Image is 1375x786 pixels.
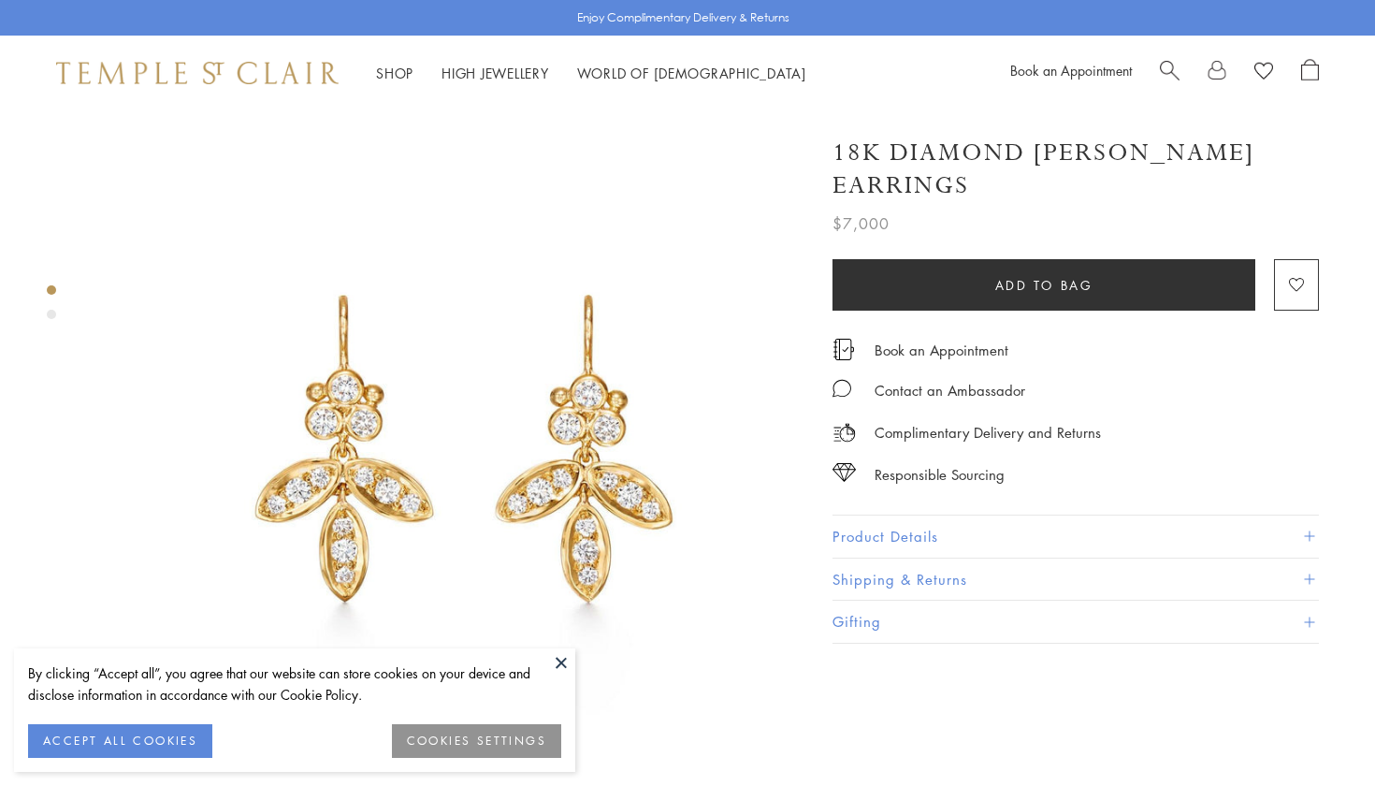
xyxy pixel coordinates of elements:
[995,275,1093,296] span: Add to bag
[47,281,56,334] div: Product gallery navigation
[875,379,1025,402] div: Contact an Ambassador
[832,211,890,236] span: $7,000
[832,137,1319,202] h1: 18K Diamond [PERSON_NAME] Earrings
[577,64,806,82] a: World of [DEMOGRAPHIC_DATA]World of [DEMOGRAPHIC_DATA]
[1010,61,1132,80] a: Book an Appointment
[376,62,806,85] nav: Main navigation
[832,421,856,444] img: icon_delivery.svg
[832,516,1319,558] button: Product Details
[1160,59,1180,87] a: Search
[875,421,1101,444] p: Complimentary Delivery and Returns
[832,339,855,360] img: icon_appointment.svg
[832,259,1255,311] button: Add to bag
[1281,698,1356,767] iframe: Gorgias live chat messenger
[1254,59,1273,87] a: View Wishlist
[1301,59,1319,87] a: Open Shopping Bag
[832,463,856,482] img: icon_sourcing.svg
[392,724,561,758] button: COOKIES SETTINGS
[376,64,413,82] a: ShopShop
[875,340,1008,360] a: Book an Appointment
[28,724,212,758] button: ACCEPT ALL COOKIES
[875,463,1005,487] div: Responsible Sourcing
[832,601,1319,643] button: Gifting
[832,559,1319,601] button: Shipping & Returns
[832,379,851,398] img: MessageIcon-01_2.svg
[577,8,789,27] p: Enjoy Complimentary Delivery & Returns
[56,62,339,84] img: Temple St. Clair
[28,662,561,706] div: By clicking “Accept all”, you agree that our website can store cookies on your device and disclos...
[441,64,549,82] a: High JewelleryHigh Jewellery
